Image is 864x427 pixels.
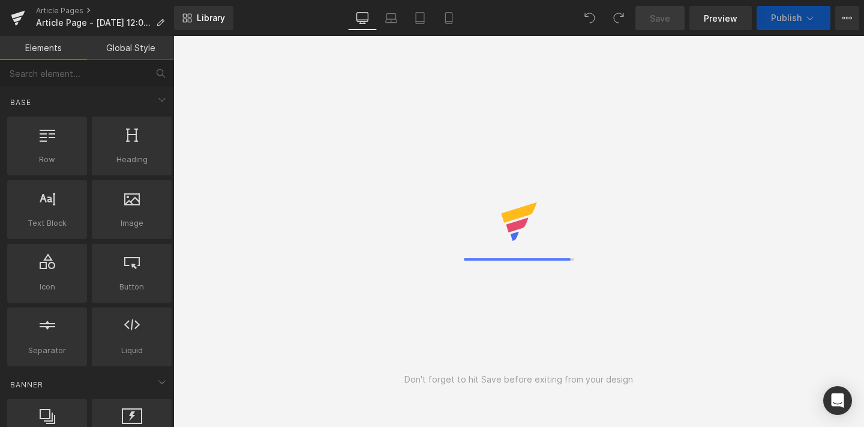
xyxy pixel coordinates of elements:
[9,97,32,108] span: Base
[823,386,852,415] div: Open Intercom Messenger
[11,217,83,229] span: Text Block
[174,6,233,30] a: New Library
[377,6,406,30] a: Laptop
[95,344,168,357] span: Liquid
[607,6,631,30] button: Redo
[757,6,830,30] button: Publish
[650,12,670,25] span: Save
[404,373,633,386] div: Don't forget to hit Save before exiting from your design
[36,6,174,16] a: Article Pages
[11,344,83,357] span: Separator
[689,6,752,30] a: Preview
[578,6,602,30] button: Undo
[36,18,151,28] span: Article Page - [DATE] 12:09:36
[95,280,168,293] span: Button
[704,12,737,25] span: Preview
[197,13,225,23] span: Library
[11,280,83,293] span: Icon
[434,6,463,30] a: Mobile
[95,153,168,166] span: Heading
[406,6,434,30] a: Tablet
[771,13,802,23] span: Publish
[348,6,377,30] a: Desktop
[95,217,168,229] span: Image
[87,36,174,60] a: Global Style
[835,6,859,30] button: More
[9,379,44,390] span: Banner
[11,153,83,166] span: Row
